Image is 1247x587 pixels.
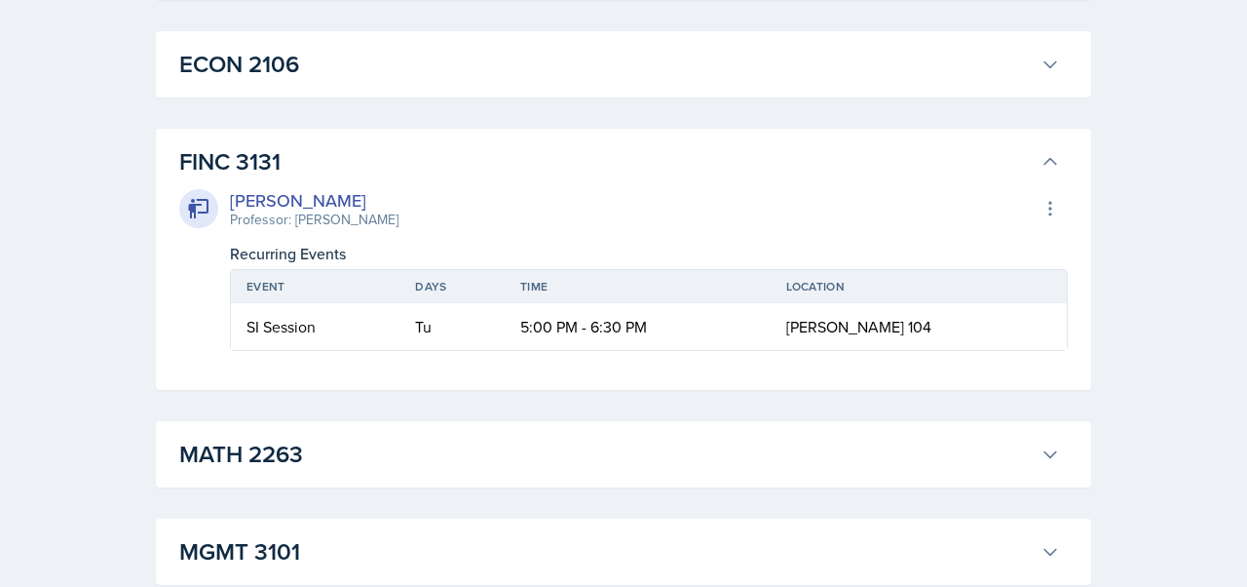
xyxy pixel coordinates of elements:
h3: MGMT 3101 [179,534,1033,569]
div: [PERSON_NAME] [230,187,398,214]
div: Recurring Events [230,242,1068,265]
th: Time [505,270,770,303]
button: MGMT 3101 [175,530,1064,573]
div: Professor: [PERSON_NAME] [230,210,398,230]
h3: FINC 3131 [179,144,1033,179]
div: SI Session [246,315,384,338]
button: ECON 2106 [175,43,1064,86]
td: 5:00 PM - 6:30 PM [505,303,770,350]
th: Location [771,270,1067,303]
h3: MATH 2263 [179,437,1033,472]
button: FINC 3131 [175,140,1064,183]
th: Days [399,270,505,303]
h3: ECON 2106 [179,47,1033,82]
td: Tu [399,303,505,350]
span: [PERSON_NAME] 104 [786,316,931,337]
button: MATH 2263 [175,433,1064,476]
th: Event [231,270,399,303]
